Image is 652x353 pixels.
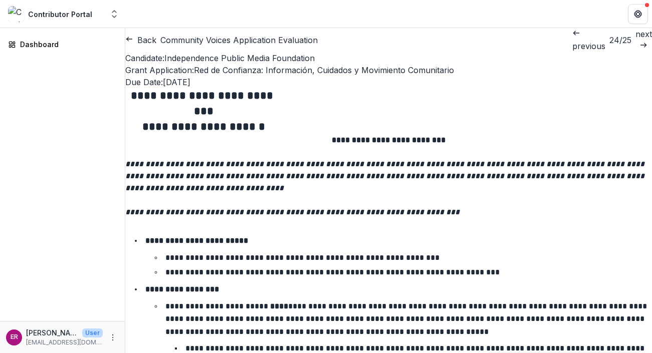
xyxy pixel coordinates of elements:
span: Grant Application [125,65,192,75]
a: next [635,28,652,52]
div: Contributor Portal [28,9,92,20]
p: previous [572,40,605,52]
a: Dashboard [4,36,121,53]
p: [PERSON_NAME] [26,327,78,338]
p: : Red de Confianza: Información, Cuidados y Movimiento Comunitario [125,64,652,76]
div: Emma Restrepo [11,334,18,340]
div: Dashboard [20,39,113,50]
button: Back [125,34,156,46]
p: : Independence Public Media Foundation [125,52,652,64]
h2: Community Voices Application Evaluation [160,34,318,46]
p: User [82,328,103,337]
button: More [107,331,119,343]
img: Contributor Portal [8,6,24,22]
button: Get Help [628,4,648,24]
button: Open entity switcher [107,4,121,24]
p: next [635,28,652,40]
p: [EMAIL_ADDRESS][DOMAIN_NAME] [26,338,103,347]
span: Candidate [125,53,162,63]
a: previous [572,28,605,52]
p: : [DATE] [125,76,652,88]
span: Due Date [125,77,161,87]
p: 24 / 25 [609,34,631,46]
